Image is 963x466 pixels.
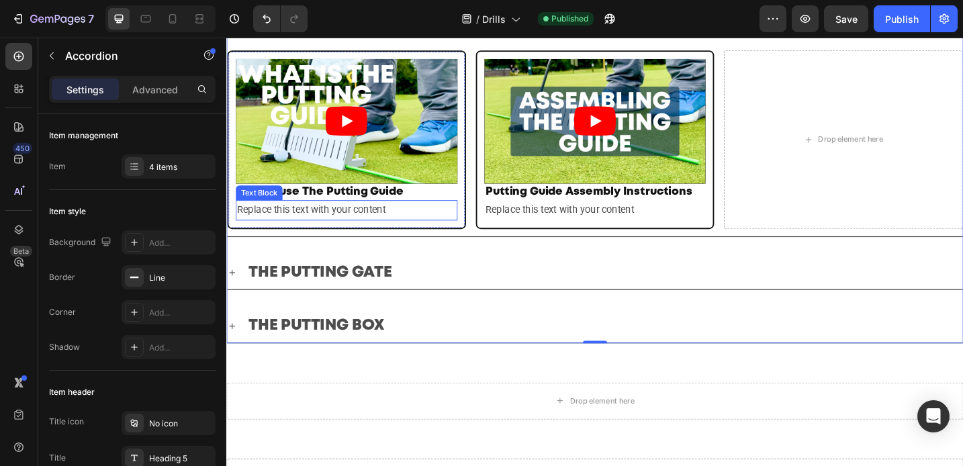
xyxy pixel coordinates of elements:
h2: Putting Guide Assembly Instructions [282,160,524,178]
div: Drop element here [375,392,447,403]
p: Accordion [65,48,179,64]
p: Settings [66,83,104,97]
div: Item header [49,386,95,398]
div: Replace this text with your content [282,178,524,200]
div: Background [49,234,114,252]
div: Border [49,271,75,283]
div: Item [49,160,66,173]
div: No icon [149,418,212,430]
p: 7 [88,11,94,27]
div: Title [49,452,66,464]
div: Item management [49,130,118,142]
div: Beta [10,246,32,257]
button: Publish [874,5,930,32]
p: THE PUTTING GATE [24,246,181,269]
button: Play [380,75,426,107]
p: THE PUTTING BOX [24,304,173,326]
div: Shadow [49,341,80,353]
div: Item style [49,205,86,218]
div: Add... [149,307,212,319]
div: Add... [149,342,212,354]
div: Heading 5 [149,453,212,465]
div: Title icon [49,416,84,428]
div: 450 [13,143,32,154]
span: Published [551,13,588,25]
button: Save [824,5,868,32]
div: Add... [149,237,212,249]
div: Undo/Redo [253,5,308,32]
span: Drills [482,12,506,26]
iframe: Design area [226,38,963,466]
button: 7 [5,5,100,32]
span: / [476,12,479,26]
div: Line [149,272,212,284]
div: Corner [49,306,76,318]
span: Save [835,13,858,25]
p: Advanced [132,83,178,97]
div: Open Intercom Messenger [917,400,950,432]
div: Drop element here [647,106,719,117]
div: 4 items [149,161,212,173]
div: Publish [885,12,919,26]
